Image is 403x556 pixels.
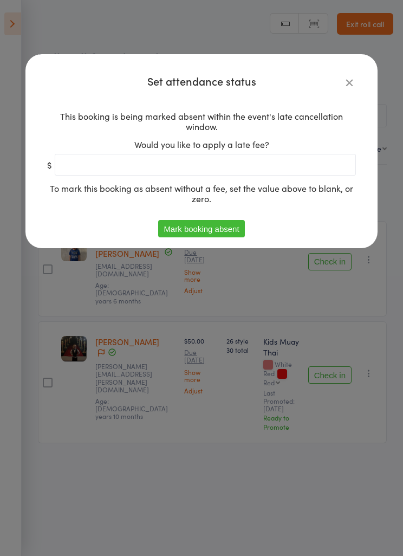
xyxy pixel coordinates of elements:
div: This booking is being marked absent within the event's late cancellation window. [47,111,356,132]
a: Close [343,76,356,89]
span: $ [47,160,52,170]
button: Mark booking absent [158,220,244,237]
div: Would you like to apply a late fee? [47,139,356,150]
h4: Set attendance status [47,76,356,86]
div: To mark this booking as absent without a fee, set the value above to blank, or zero. [47,183,356,204]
